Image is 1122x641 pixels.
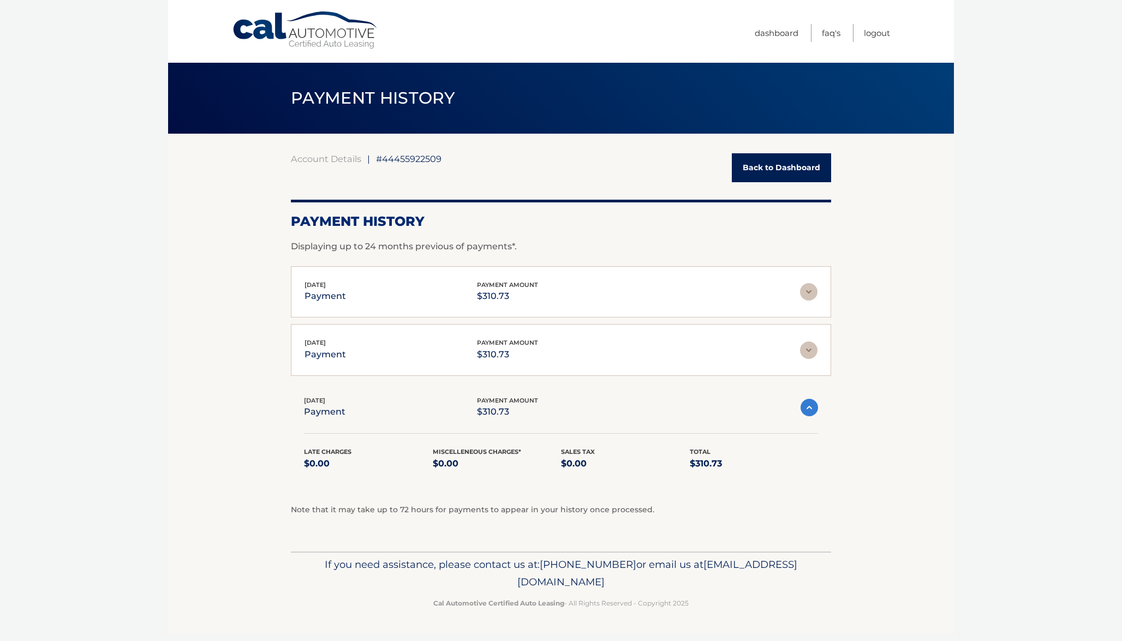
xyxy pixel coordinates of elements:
[822,24,840,42] a: FAQ's
[433,599,564,607] strong: Cal Automotive Certified Auto Leasing
[291,504,831,517] p: Note that it may take up to 72 hours for payments to appear in your history once processed.
[433,456,562,471] p: $0.00
[561,448,595,456] span: Sales Tax
[291,88,455,108] span: PAYMENT HISTORY
[304,397,325,404] span: [DATE]
[291,213,831,230] h2: Payment History
[690,448,711,456] span: Total
[540,558,636,571] span: [PHONE_NUMBER]
[800,342,817,359] img: accordion-rest.svg
[305,347,346,362] p: payment
[291,240,831,253] p: Displaying up to 24 months previous of payments*.
[477,347,538,362] p: $310.73
[304,456,433,471] p: $0.00
[477,281,538,289] span: payment amount
[367,153,370,164] span: |
[298,556,824,591] p: If you need assistance, please contact us at: or email us at
[477,289,538,304] p: $310.73
[433,448,521,456] span: Miscelleneous Charges*
[477,397,538,404] span: payment amount
[864,24,890,42] a: Logout
[232,11,379,50] a: Cal Automotive
[732,153,831,182] a: Back to Dashboard
[477,404,538,420] p: $310.73
[801,399,818,416] img: accordion-active.svg
[376,153,441,164] span: #44455922509
[305,289,346,304] p: payment
[304,448,351,456] span: Late Charges
[291,153,361,164] a: Account Details
[304,404,345,420] p: payment
[561,456,690,471] p: $0.00
[755,24,798,42] a: Dashboard
[305,281,326,289] span: [DATE]
[298,597,824,609] p: - All Rights Reserved - Copyright 2025
[690,456,819,471] p: $310.73
[305,339,326,346] span: [DATE]
[477,339,538,346] span: payment amount
[800,283,817,301] img: accordion-rest.svg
